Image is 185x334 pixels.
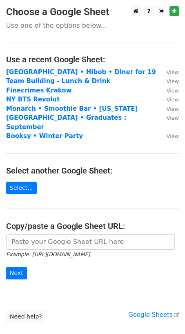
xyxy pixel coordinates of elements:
[158,68,179,76] a: View
[158,132,179,140] a: View
[167,133,179,139] small: View
[6,132,83,140] a: Booksy • Winter Party
[158,96,179,103] a: View
[6,96,60,103] a: NY BTS Revolut
[6,87,72,94] a: Finecrimes Krakow
[167,88,179,94] small: View
[158,105,179,112] a: View
[158,77,179,85] a: View
[6,105,138,112] a: Monarch • Smoothie Bar • [US_STATE]
[158,114,179,121] a: View
[6,68,156,76] a: [GEOGRAPHIC_DATA] • Hibob • Diner for 19
[167,115,179,121] small: View
[6,234,175,250] input: Paste your Google Sheet URL here
[6,221,179,231] h4: Copy/paste a Google Sheet URL:
[6,114,127,131] a: [GEOGRAPHIC_DATA] • Graduates : September
[6,267,27,279] input: Next
[6,251,90,257] small: Example: [URL][DOMAIN_NAME]
[6,21,179,30] p: Use one of the options below...
[6,310,46,323] a: Need help?
[6,55,179,64] h4: Use a recent Google Sheet:
[167,69,179,75] small: View
[167,106,179,112] small: View
[6,182,37,194] a: Select...
[158,87,179,94] a: View
[128,311,179,319] a: Google Sheets
[6,6,179,18] h3: Choose a Google Sheet
[167,78,179,84] small: View
[6,166,179,176] h4: Select another Google Sheet:
[167,97,179,103] small: View
[6,77,110,85] a: Team Building - Lunch & Drink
